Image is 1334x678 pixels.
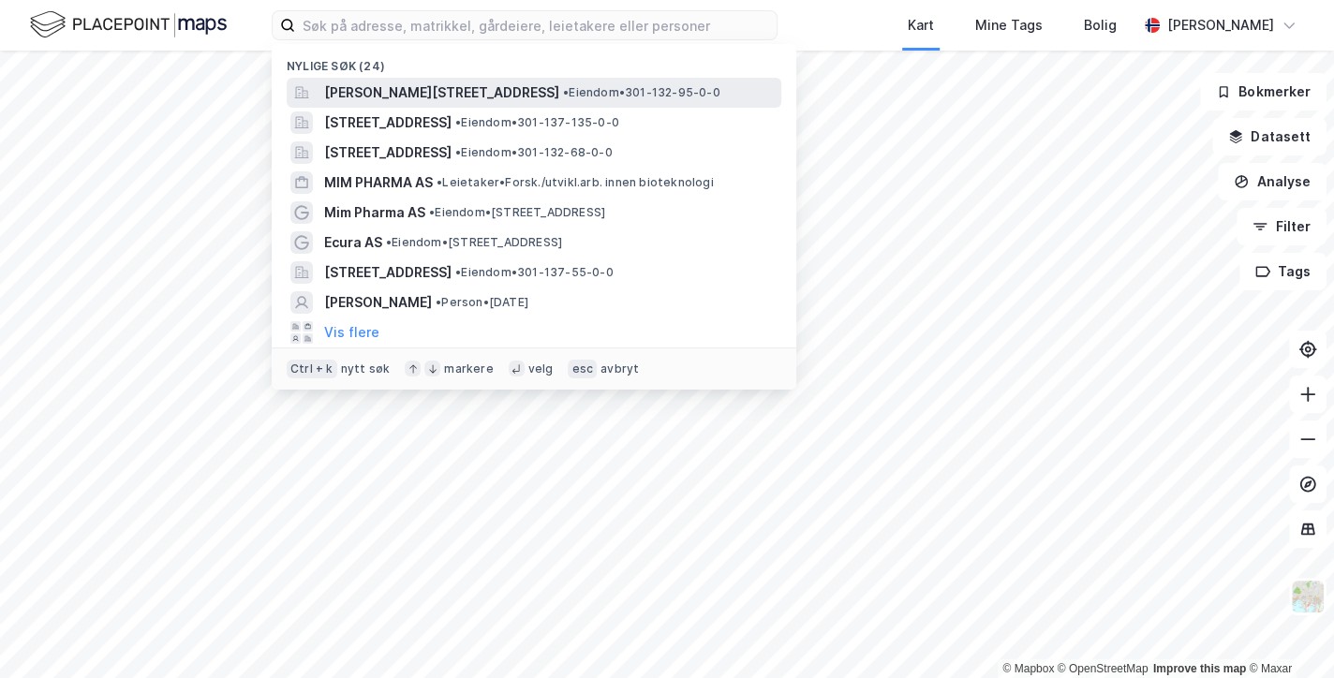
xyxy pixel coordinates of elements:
[324,201,425,224] span: Mim Pharma AS
[386,235,392,249] span: •
[429,205,435,219] span: •
[436,295,441,309] span: •
[295,11,777,39] input: Søk på adresse, matrikkel, gårdeiere, leietakere eller personer
[324,141,452,164] span: [STREET_ADDRESS]
[455,145,461,159] span: •
[455,115,461,129] span: •
[600,361,639,376] div: avbryt
[1212,118,1327,155] button: Datasett
[437,175,442,189] span: •
[563,85,720,100] span: Eiendom • 301-132-95-0-0
[444,361,493,376] div: markere
[568,360,597,378] div: esc
[1240,588,1334,678] iframe: Chat Widget
[341,361,391,376] div: nytt søk
[455,145,613,160] span: Eiendom • 301-132-68-0-0
[1240,588,1334,678] div: Kontrollprogram for chat
[1084,14,1117,37] div: Bolig
[1200,73,1327,111] button: Bokmerker
[455,115,619,130] span: Eiendom • 301-137-135-0-0
[1290,579,1326,614] img: Z
[1002,662,1054,675] a: Mapbox
[1218,163,1327,200] button: Analyse
[528,361,554,376] div: velg
[908,14,934,37] div: Kart
[324,291,432,314] span: [PERSON_NAME]
[287,360,337,378] div: Ctrl + k
[30,8,227,41] img: logo.f888ab2527a4732fd821a326f86c7f29.svg
[272,44,796,78] div: Nylige søk (24)
[324,111,452,134] span: [STREET_ADDRESS]
[324,261,452,284] span: [STREET_ADDRESS]
[1058,662,1149,675] a: OpenStreetMap
[324,171,433,194] span: MIM PHARMA AS
[324,81,559,104] span: [PERSON_NAME][STREET_ADDRESS]
[1167,14,1274,37] div: [PERSON_NAME]
[429,205,605,220] span: Eiendom • [STREET_ADDRESS]
[455,265,614,280] span: Eiendom • 301-137-55-0-0
[563,85,569,99] span: •
[1239,253,1327,290] button: Tags
[1153,662,1246,675] a: Improve this map
[455,265,461,279] span: •
[324,321,379,344] button: Vis flere
[386,235,562,250] span: Eiendom • [STREET_ADDRESS]
[975,14,1043,37] div: Mine Tags
[437,175,714,190] span: Leietaker • Forsk./utvikl.arb. innen bioteknologi
[1237,208,1327,245] button: Filter
[436,295,528,310] span: Person • [DATE]
[324,231,382,254] span: Ecura AS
